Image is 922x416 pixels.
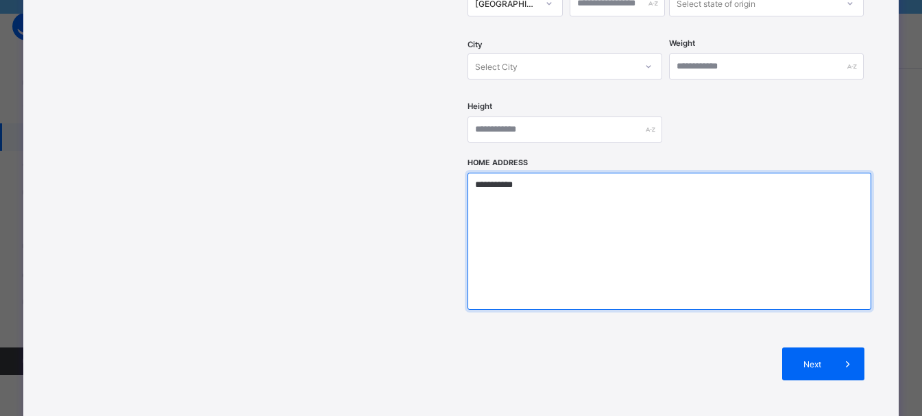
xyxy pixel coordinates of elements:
div: Select City [475,53,518,79]
label: Weight [669,38,695,48]
label: Height [468,101,492,111]
span: City [468,40,483,49]
span: Next [792,359,832,369]
label: Home Address [468,158,528,167]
